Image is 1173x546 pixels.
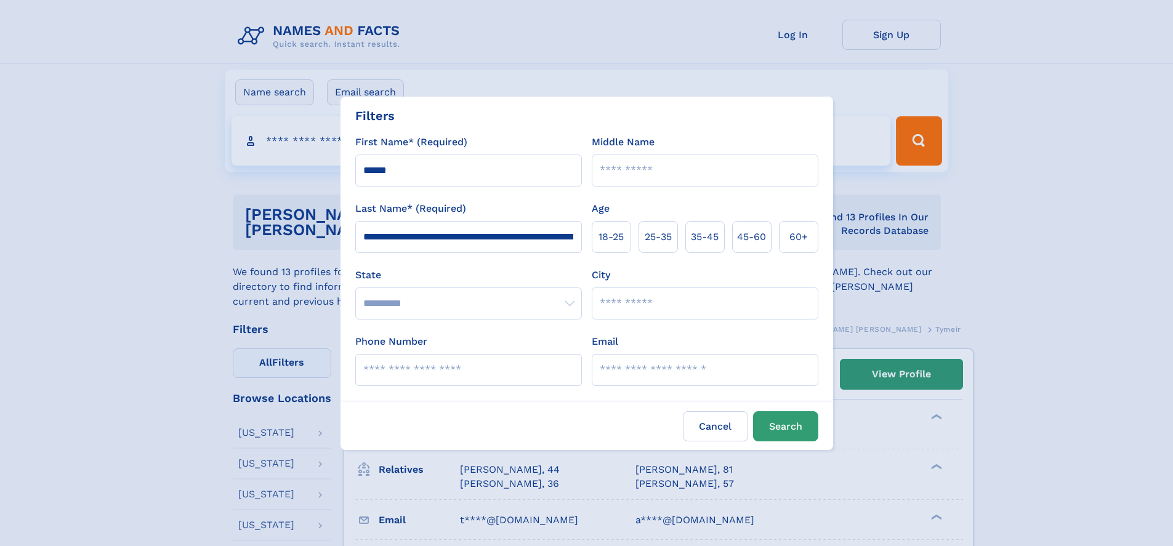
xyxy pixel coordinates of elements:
label: Age [592,201,610,216]
div: Filters [355,106,395,125]
span: 18‑25 [599,230,624,244]
label: State [355,268,582,283]
label: Cancel [683,411,748,441]
label: City [592,268,610,283]
label: First Name* (Required) [355,135,467,150]
span: 45‑60 [737,230,766,244]
button: Search [753,411,818,441]
label: Email [592,334,618,349]
label: Middle Name [592,135,655,150]
label: Phone Number [355,334,427,349]
span: 60+ [789,230,808,244]
span: 35‑45 [691,230,719,244]
label: Last Name* (Required) [355,201,466,216]
span: 25‑35 [645,230,672,244]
